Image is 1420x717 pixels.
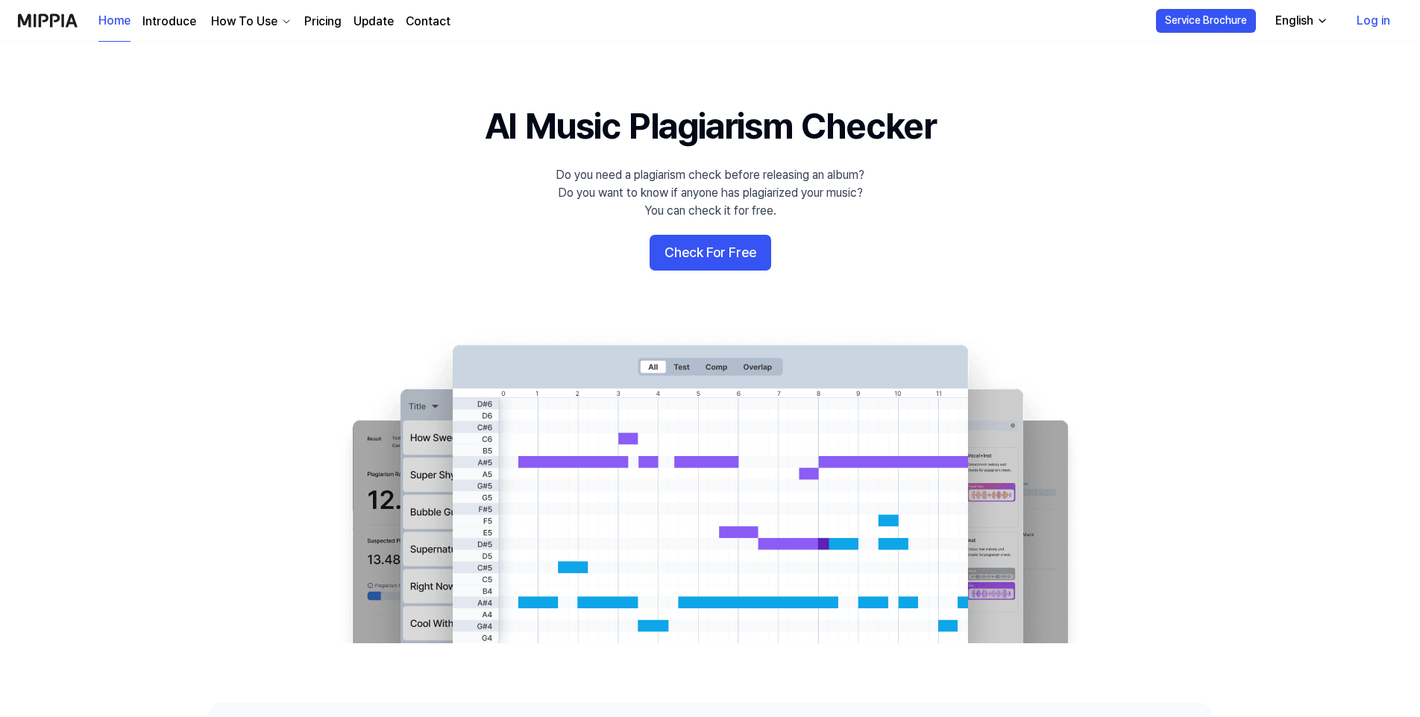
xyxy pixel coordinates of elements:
button: Check For Free [650,235,771,271]
a: Pricing [304,13,342,31]
button: English [1263,6,1337,36]
div: Do you need a plagiarism check before releasing an album? Do you want to know if anyone has plagi... [556,166,864,220]
div: English [1272,12,1316,30]
button: How To Use [208,13,292,31]
a: Home [98,1,131,42]
img: main Image [322,330,1098,643]
h1: AI Music Plagiarism Checker [485,101,936,151]
a: Introduce [142,13,196,31]
a: Contact [406,13,450,31]
a: Update [354,13,394,31]
button: Service Brochure [1156,9,1256,33]
div: How To Use [208,13,280,31]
